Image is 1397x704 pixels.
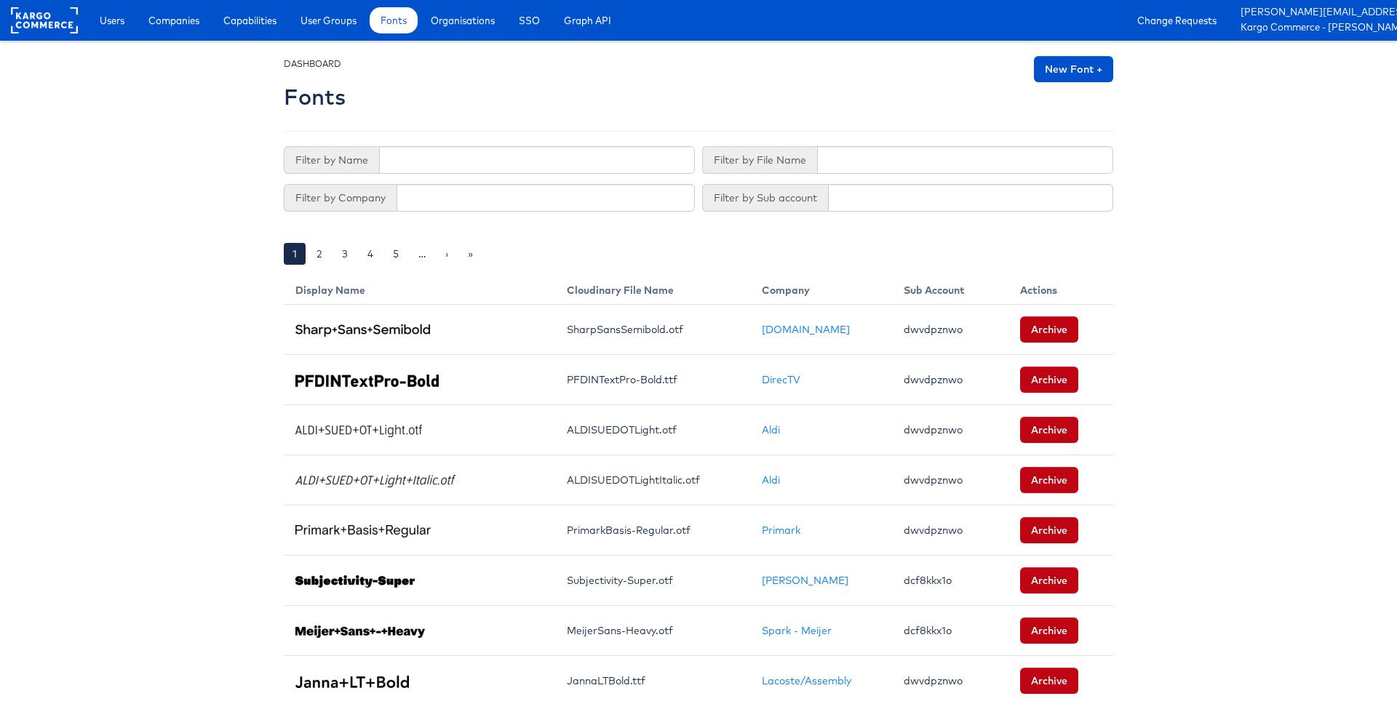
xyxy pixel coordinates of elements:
a: … [410,243,434,265]
span: User Groups [301,13,357,28]
a: Capabilities [212,7,287,33]
th: Cloudinary File Name [555,271,750,305]
a: Change Requests [1126,7,1227,33]
td: ALDISUEDOTLight.otf [555,405,750,455]
td: dwvdpznwo [892,455,1008,505]
button: Archive [1020,367,1078,393]
img: Primark Basis Regular [295,525,431,537]
a: 2 [308,243,331,265]
span: Organisations [431,13,495,28]
a: Spark - Meijer [762,624,832,637]
th: Company [750,271,893,305]
img: ALDI SUED OT Light.otf [295,425,422,437]
span: Filter by Company [284,184,397,212]
span: Filter by Sub account [702,184,828,212]
button: Archive [1020,668,1078,694]
a: Kargo Commerce - [PERSON_NAME] [1241,20,1386,36]
td: dwvdpznwo [892,505,1008,556]
button: Archive [1020,617,1078,644]
a: Lacoste/Assembly [762,674,851,687]
th: Sub Account [892,271,1008,305]
a: Primark [762,524,800,537]
a: [DOMAIN_NAME] [762,323,850,336]
td: ALDISUEDOTLightItalic.otf [555,455,750,505]
button: Archive [1020,517,1078,543]
a: Fonts [370,7,418,33]
td: SharpSansSemibold.otf [555,305,750,355]
td: PFDINTextPro-Bold.ttf [555,355,750,405]
a: New Font + [1034,56,1113,82]
td: dcf8kkx1o [892,556,1008,606]
span: Filter by Name [284,146,379,174]
a: » [459,243,482,265]
img: PFDINTextPro-Bold [295,375,439,387]
a: 5 [384,243,407,265]
a: › [437,243,457,265]
td: dcf8kkx1o [892,606,1008,656]
h2: Fonts [284,85,346,109]
a: Organisations [420,7,506,33]
button: Archive [1020,567,1078,593]
img: Sharp Sans Semibold [295,324,430,337]
span: Fonts [381,13,407,28]
a: Aldi [762,423,780,436]
span: Graph API [564,13,611,28]
td: dwvdpznwo [892,355,1008,405]
button: Archive [1020,316,1078,343]
span: Users [100,13,124,28]
th: Display Name [284,271,555,305]
small: DASHBOARD [284,58,341,69]
img: ALDI SUED OT Light Italic.otf [295,475,455,487]
th: Actions [1008,271,1113,305]
a: User Groups [290,7,367,33]
a: Companies [138,7,210,33]
a: Aldi [762,473,780,487]
button: Archive [1020,467,1078,493]
a: SSO [508,7,551,33]
td: PrimarkBasis-Regular.otf [555,505,750,556]
a: Graph API [553,7,622,33]
a: [PERSON_NAME][EMAIL_ADDRESS][PERSON_NAME][DOMAIN_NAME] [1241,5,1386,20]
td: dwvdpznwo [892,405,1008,455]
a: [PERSON_NAME] [762,574,848,587]
a: 4 [359,243,382,265]
td: Subjectivity-Super.otf [555,556,750,606]
img: Subjectivity-Super [295,575,415,588]
span: Companies [148,13,199,28]
span: SSO [519,13,540,28]
span: Filter by File Name [702,146,817,174]
button: Archive [1020,417,1078,443]
a: 3 [333,243,357,265]
a: DirecTV [762,373,800,386]
img: Janna LT Bold [295,676,409,688]
td: dwvdpznwo [892,305,1008,355]
img: Meijer Sans - Heavy [295,625,425,638]
a: 1 [284,243,306,265]
td: MeijerSans-Heavy.otf [555,606,750,656]
a: Users [89,7,135,33]
span: Capabilities [223,13,276,28]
